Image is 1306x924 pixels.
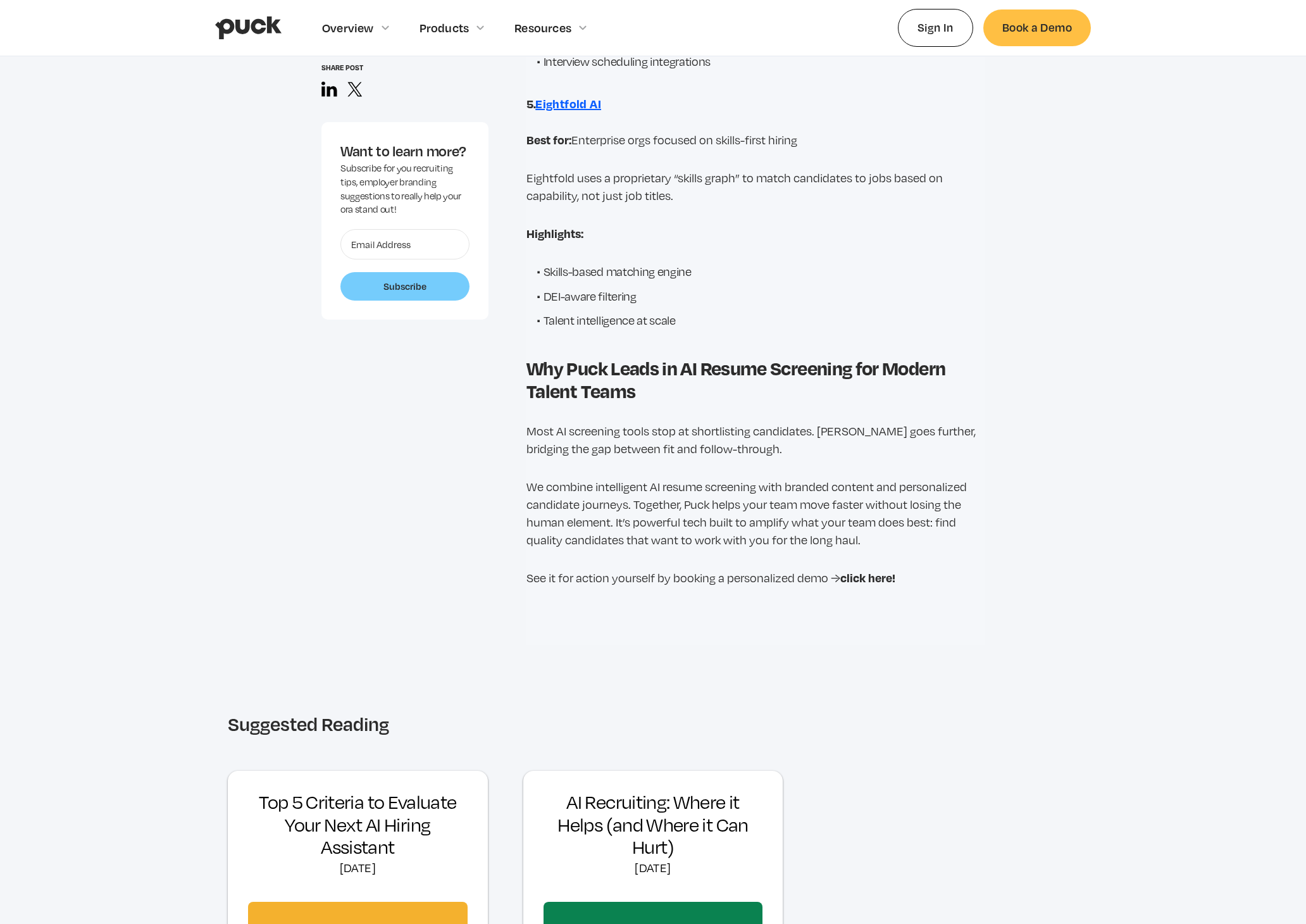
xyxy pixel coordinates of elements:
strong: Eightfold AI [535,96,601,111]
input: Subscribe [340,272,470,301]
p: ‍ [526,607,985,625]
p: We combine intelligent AI resume screening with branded content and personalized candidate journe... [526,478,985,549]
a: Eightfold AI [535,96,601,111]
li: DEI-aware filtering [537,287,985,304]
a: Book a Demo [983,9,1091,46]
li: Skills-based matching engine [537,263,985,279]
p: Most AI screening tools stop at shortlisting candidates. [PERSON_NAME] goes further, bridging the... [526,422,985,458]
strong: Best for: [526,132,571,147]
h3: Top 5 Criteria to Evaluate Your Next AI Hiring Assistant [248,791,468,858]
h3: AI Recruiting: Where it Helps (and Where it Can Hurt) [544,791,763,858]
p: Enterprise orgs focused on skills-first hiring [526,131,985,149]
div: Want to learn more? [340,141,470,161]
form: Want to learn more? [340,229,470,301]
div: Overview [322,21,374,35]
div: [DATE] [248,861,468,875]
p: Eightfold uses a proprietary “skills graph” to match candidates to jobs based on capability, not ... [526,169,985,204]
input: Email Address [340,229,470,259]
div: [DATE] [544,861,763,875]
p: See it for action yourself by booking a personalized demo → [526,569,985,587]
div: Share post [321,63,488,72]
li: Interview scheduling integrations [537,53,985,69]
a: Sign In [898,9,973,46]
strong: Highlights: [526,225,583,241]
strong: click here! [840,570,895,585]
strong: 5. [526,96,535,111]
h2: Suggested Reading [228,715,1078,734]
div: Products [420,21,470,35]
div: Subscribe for you recruiting tips, employer branding suggestions to really help your ora stand out! [340,162,470,216]
strong: Why Puck Leads in AI Resume Screening for Modern Talent Teams [526,354,945,403]
div: Resources [514,21,571,35]
li: Talent intelligence at scale [537,311,985,328]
